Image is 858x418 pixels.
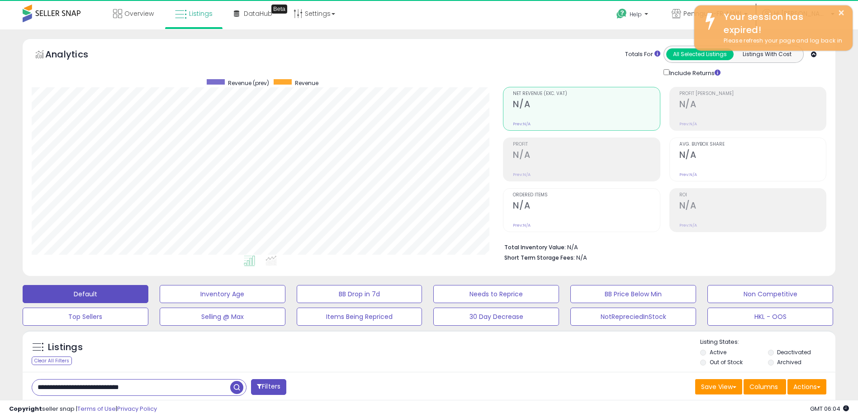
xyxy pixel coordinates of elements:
label: Active [710,348,726,356]
div: Clear All Filters [32,356,72,365]
span: Revenue (prev) [228,79,269,87]
button: All Selected Listings [666,48,734,60]
label: Archived [777,358,801,366]
button: Top Sellers [23,308,148,326]
div: Your session has expired! [717,10,846,36]
label: Out of Stock [710,358,743,366]
span: Listings [189,9,213,18]
b: Short Term Storage Fees: [504,254,575,261]
div: Please refresh your page and log back in [717,37,846,45]
span: 2025-09-15 06:04 GMT [810,404,849,413]
h2: N/A [513,150,659,162]
button: Non Competitive [707,285,833,303]
label: Deactivated [777,348,811,356]
p: Listing States: [700,338,835,347]
li: N/A [504,241,820,252]
small: Prev: N/A [679,121,697,127]
button: Default [23,285,148,303]
i: Get Help [616,8,627,19]
span: Profit [513,142,659,147]
button: Columns [744,379,786,394]
span: Ordered Items [513,193,659,198]
button: Filters [251,379,286,395]
button: Listings With Cost [733,48,801,60]
h5: Analytics [45,48,106,63]
h2: N/A [513,99,659,111]
span: Avg. Buybox Share [679,142,826,147]
h2: N/A [679,99,826,111]
small: Prev: N/A [513,121,531,127]
h2: N/A [679,150,826,162]
button: Actions [787,379,826,394]
button: Inventory Age [160,285,285,303]
span: Revenue [295,79,318,87]
a: Help [609,1,657,29]
button: Needs to Reprice [433,285,559,303]
button: Save View [695,379,742,394]
a: Terms of Use [77,404,116,413]
div: Totals For [625,50,660,59]
h5: Listings [48,341,83,354]
span: Overview [124,9,154,18]
span: Pennguin-FR-MAIN [683,9,741,18]
span: DataHub [244,9,272,18]
h2: N/A [679,200,826,213]
div: Tooltip anchor [271,5,287,14]
a: Privacy Policy [117,404,157,413]
button: HKL - OOS [707,308,833,326]
b: Total Inventory Value: [504,243,566,251]
div: seller snap | | [9,405,157,413]
button: Items Being Repriced [297,308,422,326]
span: N/A [576,253,587,262]
button: NotRepreciedInStock [570,308,696,326]
div: Include Returns [657,67,731,78]
button: × [838,7,845,19]
button: 30 Day Decrease [433,308,559,326]
small: Prev: N/A [513,172,531,177]
span: Help [630,10,642,18]
small: Prev: N/A [679,172,697,177]
small: Prev: N/A [513,223,531,228]
h2: N/A [513,200,659,213]
strong: Copyright [9,404,42,413]
span: Net Revenue (Exc. VAT) [513,91,659,96]
span: Columns [749,382,778,391]
button: BB Price Below Min [570,285,696,303]
span: Profit [PERSON_NAME] [679,91,826,96]
small: Prev: N/A [679,223,697,228]
button: BB Drop in 7d [297,285,422,303]
button: Selling @ Max [160,308,285,326]
span: ROI [679,193,826,198]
